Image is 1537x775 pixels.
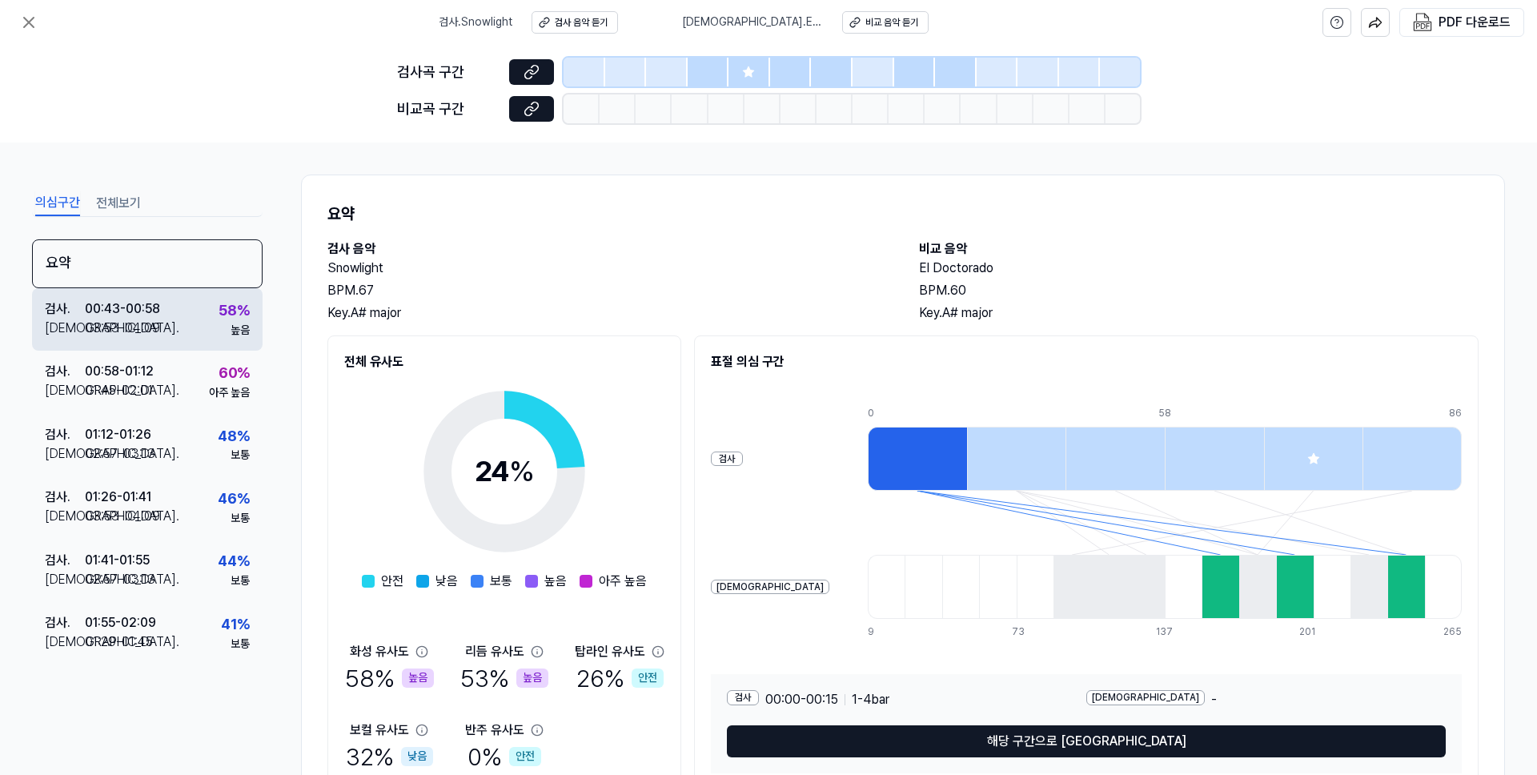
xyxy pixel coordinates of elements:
div: 검사 . [45,362,85,381]
div: 137 [1156,625,1193,639]
span: 검사 . Snowlight [439,14,512,30]
div: 44 % [218,550,250,573]
div: BPM. 67 [327,281,887,300]
h2: Snowlight [327,259,887,278]
div: 안전 [632,669,664,688]
h1: 요약 [327,201,1479,227]
div: PDF 다운로드 [1439,12,1511,33]
span: [DEMOGRAPHIC_DATA] . El Doctorado [682,14,823,30]
div: 01:26 - 01:41 [85,488,151,507]
div: 03:53 - 04:09 [85,507,160,526]
div: Key. A# major [919,303,1479,323]
div: [DEMOGRAPHIC_DATA] . [45,632,85,652]
div: [DEMOGRAPHIC_DATA] [711,580,829,595]
div: [DEMOGRAPHIC_DATA] . [45,570,85,589]
div: 24 [475,450,535,493]
div: [DEMOGRAPHIC_DATA] [1086,690,1205,705]
div: 보통 [231,573,250,589]
h2: El Doctorado [919,259,1479,278]
div: 00:43 - 00:58 [85,299,160,319]
h2: 전체 유사도 [344,352,664,371]
button: 비교 음악 듣기 [842,11,929,34]
div: - [1086,690,1446,709]
div: [DEMOGRAPHIC_DATA] . [45,319,85,338]
div: 검사 . [45,488,85,507]
div: 01:12 - 01:26 [85,425,151,444]
svg: help [1330,14,1344,30]
div: 265 [1443,625,1462,639]
div: 높음 [516,669,548,688]
div: 리듬 유사도 [465,642,524,661]
button: 해당 구간으로 [GEOGRAPHIC_DATA] [727,725,1446,757]
div: 검사곡 구간 [397,61,500,84]
div: 86 [1449,407,1462,420]
div: 60 % [219,362,250,385]
div: 검사 . [45,613,85,632]
div: 반주 유사도 [465,721,524,740]
div: 높음 [231,323,250,339]
div: 32 % [346,740,433,773]
span: 아주 높음 [599,572,647,591]
span: % [509,454,535,488]
h2: 표절 의심 구간 [711,352,1462,371]
div: 01:41 - 01:55 [85,551,150,570]
div: 58 [1158,407,1258,420]
div: 검사 . [45,299,85,319]
div: 58 % [345,661,434,695]
div: 탑라인 유사도 [575,642,645,661]
button: PDF 다운로드 [1410,9,1514,36]
div: 26 % [576,661,664,695]
span: 00:00 - 00:15 [765,690,838,709]
div: 02:57 - 03:13 [85,570,155,589]
div: 58 % [219,299,250,323]
div: 02:57 - 03:13 [85,444,155,464]
div: 9 [868,625,905,639]
div: 비교 음악 듣기 [865,16,918,30]
div: 검사 . [45,551,85,570]
div: 03:53 - 04:09 [85,319,160,338]
div: 검사 . [45,425,85,444]
div: 아주 높음 [209,385,250,401]
img: share [1368,15,1382,30]
div: 화성 유사도 [350,642,409,661]
span: 높음 [544,572,567,591]
span: 1 - 4 bar [852,690,889,709]
div: 48 % [218,425,250,448]
div: 보통 [231,636,250,653]
div: 검사 음악 듣기 [555,16,608,30]
div: 0 [868,407,967,420]
div: [DEMOGRAPHIC_DATA] . [45,507,85,526]
div: 높음 [402,669,434,688]
div: 201 [1299,625,1336,639]
div: 01:55 - 02:09 [85,613,156,632]
button: help [1322,8,1351,37]
div: [DEMOGRAPHIC_DATA] . [45,444,85,464]
span: 낮음 [435,572,458,591]
h2: 비교 음악 [919,239,1479,259]
button: 전체보기 [96,191,141,216]
div: 01:45 - 02:01 [85,381,153,400]
div: 0 % [468,740,541,773]
div: Key. A# major [327,303,887,323]
button: 의심구간 [35,191,80,216]
span: 보통 [490,572,512,591]
div: BPM. 60 [919,281,1479,300]
div: 73 [1012,625,1049,639]
button: 검사 음악 듣기 [532,11,618,34]
div: 46 % [218,488,250,511]
div: 보통 [231,511,250,527]
div: [DEMOGRAPHIC_DATA] . [45,381,85,400]
div: 검사 [727,690,759,705]
div: 검사 [711,452,743,467]
div: 00:58 - 01:12 [85,362,154,381]
div: 비교곡 구간 [397,98,500,121]
div: 요약 [32,239,263,288]
div: 41 % [221,613,250,636]
h2: 검사 음악 [327,239,887,259]
div: 낮음 [401,747,433,766]
div: 01:29 - 01:45 [85,632,153,652]
div: 안전 [509,747,541,766]
img: PDF Download [1413,13,1432,32]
